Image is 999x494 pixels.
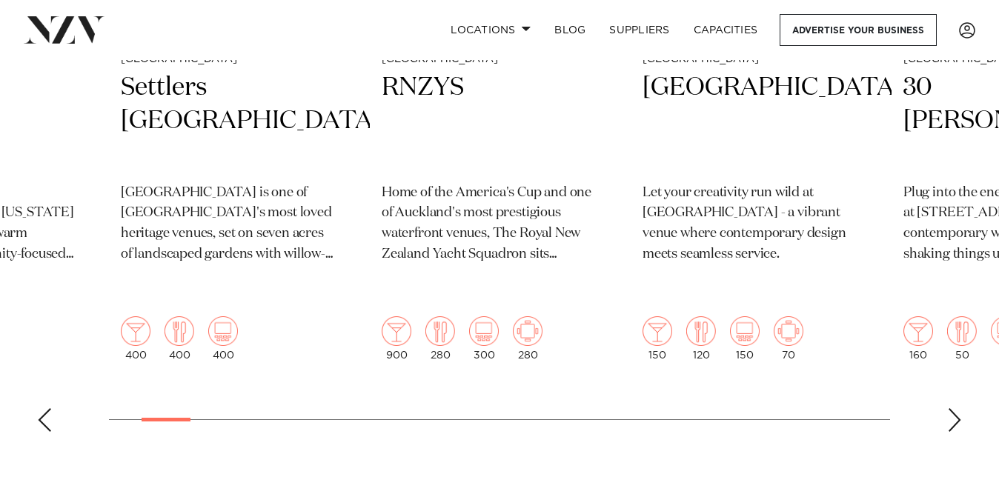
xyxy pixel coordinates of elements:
[425,316,455,346] img: dining.png
[597,14,681,46] a: SUPPLIERS
[730,316,760,361] div: 150
[382,71,597,171] h2: RNZYS
[903,316,933,346] img: cocktail.png
[947,316,977,361] div: 50
[165,316,194,361] div: 400
[165,316,194,346] img: dining.png
[643,71,857,171] h2: [GEOGRAPHIC_DATA]
[208,316,238,361] div: 400
[208,316,238,346] img: theatre.png
[121,316,150,346] img: cocktail.png
[643,183,857,266] p: Let your creativity run wild at [GEOGRAPHIC_DATA] - a vibrant venue where contemporary design mee...
[542,14,597,46] a: BLOG
[121,316,150,361] div: 400
[730,316,760,346] img: theatre.png
[774,316,803,361] div: 70
[469,316,499,346] img: theatre.png
[24,16,104,43] img: nzv-logo.png
[780,14,937,46] a: Advertise your business
[382,183,597,266] p: Home of the America's Cup and one of Auckland's most prestigious waterfront venues, The Royal New...
[643,316,672,346] img: cocktail.png
[643,316,672,361] div: 150
[469,316,499,361] div: 300
[425,316,455,361] div: 280
[382,316,411,361] div: 900
[903,316,933,361] div: 160
[774,316,803,346] img: meeting.png
[686,316,716,361] div: 120
[439,14,542,46] a: Locations
[513,316,542,346] img: meeting.png
[121,183,336,266] p: [GEOGRAPHIC_DATA] is one of [GEOGRAPHIC_DATA]'s most loved heritage venues, set on seven acres of...
[682,14,770,46] a: Capacities
[947,316,977,346] img: dining.png
[382,316,411,346] img: cocktail.png
[686,316,716,346] img: dining.png
[121,71,336,171] h2: Settlers [GEOGRAPHIC_DATA]
[513,316,542,361] div: 280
